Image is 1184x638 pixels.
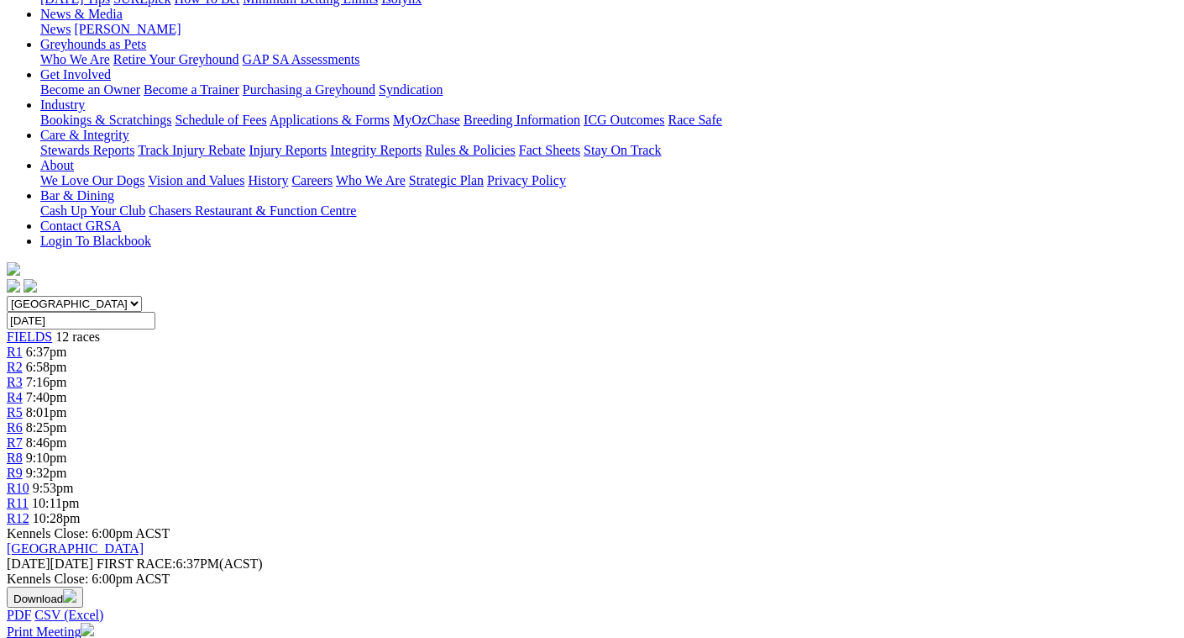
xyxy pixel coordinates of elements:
[7,390,23,404] a: R4
[40,67,111,82] a: Get Involved
[330,143,422,157] a: Integrity Reports
[148,173,244,187] a: Vision and Values
[7,330,52,344] a: FIELDS
[7,262,20,276] img: logo-grsa-white.png
[7,420,23,435] a: R6
[7,481,29,495] a: R10
[584,143,661,157] a: Stay On Track
[291,173,333,187] a: Careers
[40,7,123,21] a: News & Media
[81,623,94,636] img: printer.svg
[7,312,155,330] input: Select date
[40,82,1177,98] div: Get Involved
[7,466,23,480] a: R9
[40,173,1177,188] div: About
[668,113,721,127] a: Race Safe
[40,234,151,248] a: Login To Blackbook
[40,98,85,112] a: Industry
[40,52,110,66] a: Who We Are
[379,82,443,97] a: Syndication
[113,52,239,66] a: Retire Your Greyhound
[26,360,67,374] span: 6:58pm
[7,375,23,389] a: R3
[249,143,327,157] a: Injury Reports
[40,219,121,233] a: Contact GRSA
[519,143,580,157] a: Fact Sheets
[7,496,29,510] a: R11
[55,330,100,344] span: 12 races
[33,511,81,525] span: 10:28pm
[40,22,71,36] a: News
[175,113,266,127] a: Schedule of Fees
[26,420,67,435] span: 8:25pm
[40,82,140,97] a: Become an Owner
[40,143,1177,158] div: Care & Integrity
[243,82,375,97] a: Purchasing a Greyhound
[26,435,67,450] span: 8:46pm
[40,52,1177,67] div: Greyhounds as Pets
[7,279,20,293] img: facebook.svg
[63,589,76,603] img: download.svg
[248,173,288,187] a: History
[7,451,23,465] span: R8
[7,608,31,622] a: PDF
[26,345,67,359] span: 6:37pm
[7,511,29,525] a: R12
[7,541,144,556] a: [GEOGRAPHIC_DATA]
[74,22,181,36] a: [PERSON_NAME]
[7,556,50,571] span: [DATE]
[40,203,1177,219] div: Bar & Dining
[40,113,1177,128] div: Industry
[7,405,23,419] a: R5
[7,345,23,359] a: R1
[26,405,67,419] span: 8:01pm
[409,173,484,187] a: Strategic Plan
[26,466,67,480] span: 9:32pm
[40,188,114,203] a: Bar & Dining
[40,37,146,51] a: Greyhounds as Pets
[40,113,171,127] a: Bookings & Scratchings
[7,608,1177,623] div: Download
[584,113,664,127] a: ICG Outcomes
[7,360,23,374] a: R2
[40,203,145,218] a: Cash Up Your Club
[487,173,566,187] a: Privacy Policy
[7,587,83,608] button: Download
[32,496,79,510] span: 10:11pm
[7,572,1177,587] div: Kennels Close: 6:00pm ACST
[97,556,263,571] span: 6:37PM(ACST)
[270,113,390,127] a: Applications & Forms
[138,143,245,157] a: Track Injury Rebate
[149,203,356,218] a: Chasers Restaurant & Function Centre
[24,279,37,293] img: twitter.svg
[40,158,74,172] a: About
[40,143,134,157] a: Stewards Reports
[97,556,176,571] span: FIRST RACE:
[425,143,516,157] a: Rules & Policies
[40,128,129,142] a: Care & Integrity
[40,173,144,187] a: We Love Our Dogs
[40,22,1177,37] div: News & Media
[393,113,460,127] a: MyOzChase
[7,556,93,571] span: [DATE]
[336,173,406,187] a: Who We Are
[33,481,74,495] span: 9:53pm
[243,52,360,66] a: GAP SA Assessments
[144,82,239,97] a: Become a Trainer
[464,113,580,127] a: Breeding Information
[34,608,103,622] a: CSV (Excel)
[7,526,170,540] span: Kennels Close: 6:00pm ACST
[7,435,23,450] a: R7
[26,390,67,404] span: 7:40pm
